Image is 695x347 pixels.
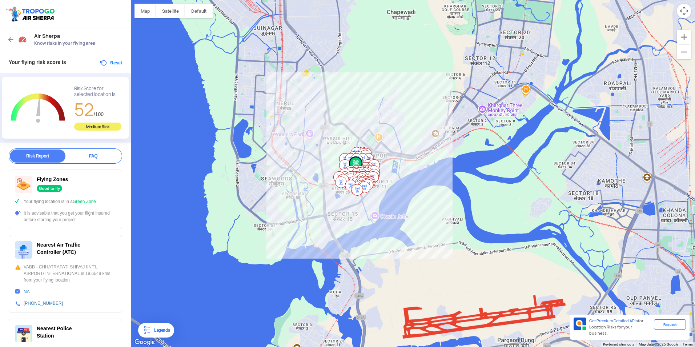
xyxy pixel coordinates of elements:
img: Risk Scores [18,35,27,44]
a: Terms [683,342,693,346]
span: Your flying risk score is [9,59,66,65]
button: Map camera controls [677,4,691,18]
div: Good to fly [37,185,62,192]
span: /100 [94,111,104,117]
span: Nearest Air Traffic Controller (ATC) [37,242,80,255]
img: ic_atc.svg [15,241,32,259]
img: Legends [142,326,151,335]
div: for Location Risks for your business. [586,318,654,337]
g: Chart [8,86,68,131]
span: Nearest Police Station [37,326,72,339]
button: Zoom out [677,45,691,59]
img: ic_arrow_back_blue.svg [7,36,15,43]
button: Show street map [134,4,156,18]
span: Air Sherpa [34,33,124,39]
img: ic_tgdronemaps.svg [5,5,57,22]
a: NA [24,289,30,294]
div: Request [654,319,686,330]
button: Keyboard shortcuts [603,342,634,347]
img: ic_nofly.svg [15,176,32,193]
span: Map data ©2025 Google [639,342,678,346]
img: Premium APIs [574,318,586,330]
img: ic_police_station.svg [15,325,32,342]
button: Show satellite imagery [156,4,185,18]
div: Medium Risk [74,123,121,131]
div: Your flying location is in a [15,198,116,205]
span: Get Premium Detailed APIs [589,318,638,323]
span: Green Zone [73,199,96,204]
div: Legends [151,326,170,335]
div: Risk Score for selected location is [74,86,121,97]
div: VABB - CHHATRAPATI SHIVAJ IINT'L AIRPORT/ INTERNATIONAL is 19.6549 kms from your flying location [15,264,116,283]
button: Zoom in [677,30,691,44]
span: Flying Zones [37,176,68,182]
button: Reset [99,59,122,67]
div: FAQ [65,149,121,163]
a: [PHONE_NUMBER] [24,301,63,306]
div: Risk Report [10,149,65,163]
div: It is advisable that you get your flight insured before starting your project [15,210,116,223]
img: Google [133,338,157,347]
span: 52 [74,98,94,121]
a: Open this area in Google Maps (opens a new window) [133,338,157,347]
span: Know risks in your flying area [34,40,124,46]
